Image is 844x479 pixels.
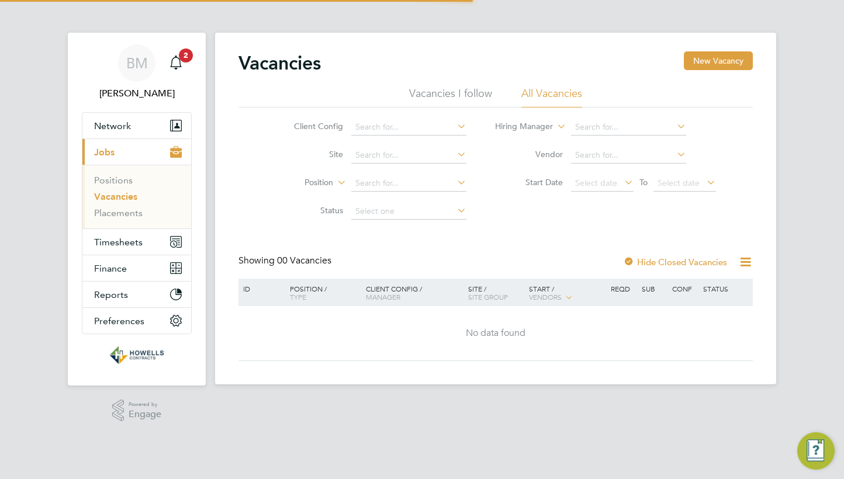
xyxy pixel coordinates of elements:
[290,292,306,301] span: Type
[94,289,128,300] span: Reports
[82,346,192,365] a: Go to home page
[94,147,115,158] span: Jobs
[109,346,164,365] img: wearehowells-logo-retina.png
[608,279,638,298] div: Reqd
[82,255,191,281] button: Finance
[82,165,191,228] div: Jobs
[521,86,582,107] li: All Vacancies
[82,44,192,100] a: BM[PERSON_NAME]
[82,282,191,307] button: Reports
[126,55,148,71] span: BM
[496,177,563,188] label: Start Date
[465,279,527,307] div: Site /
[94,263,127,274] span: Finance
[276,149,343,159] label: Site
[623,256,727,268] label: Hide Closed Vacancies
[684,51,753,70] button: New Vacancy
[164,44,188,82] a: 2
[575,178,617,188] span: Select date
[669,279,700,298] div: Conf
[276,205,343,216] label: Status
[363,279,465,307] div: Client Config /
[658,178,700,188] span: Select date
[276,121,343,131] label: Client Config
[366,292,400,301] span: Manager
[571,147,686,164] input: Search for...
[94,237,143,248] span: Timesheets
[639,279,669,298] div: Sub
[700,279,751,298] div: Status
[240,279,281,298] div: ID
[351,147,466,164] input: Search for...
[266,177,333,189] label: Position
[94,120,131,131] span: Network
[797,432,835,470] button: Engage Resource Center
[351,203,466,220] input: Select one
[496,149,563,159] label: Vendor
[94,207,143,218] a: Placements
[468,292,508,301] span: Site Group
[486,121,553,133] label: Hiring Manager
[351,175,466,192] input: Search for...
[240,327,751,339] div: No data found
[526,279,608,308] div: Start /
[238,255,334,267] div: Showing
[94,315,144,327] span: Preferences
[129,409,161,419] span: Engage
[281,279,363,307] div: Position /
[571,119,686,136] input: Search for...
[82,86,192,100] span: Bianca Manser
[94,175,133,186] a: Positions
[129,400,161,409] span: Powered by
[351,119,466,136] input: Search for...
[238,51,321,75] h2: Vacancies
[82,229,191,255] button: Timesheets
[529,292,562,301] span: Vendors
[636,175,651,190] span: To
[179,48,193,63] span: 2
[277,255,331,266] span: 00 Vacancies
[82,308,191,334] button: Preferences
[82,139,191,165] button: Jobs
[82,113,191,138] button: Network
[94,191,137,202] a: Vacancies
[112,400,162,422] a: Powered byEngage
[68,33,206,386] nav: Main navigation
[409,86,492,107] li: Vacancies I follow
